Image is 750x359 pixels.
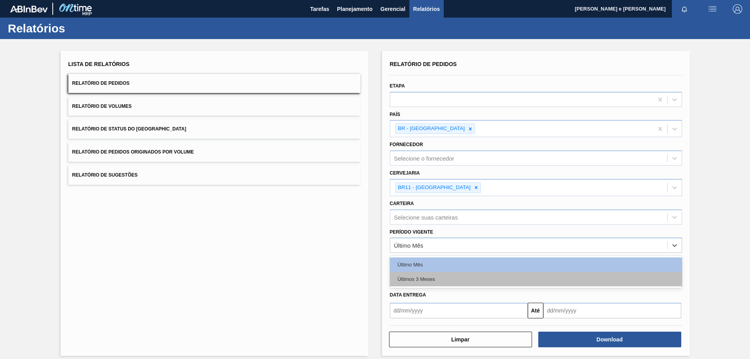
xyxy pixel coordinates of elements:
[337,4,373,14] span: Planejamento
[396,124,466,134] div: BR - [GEOGRAPHIC_DATA]
[390,303,528,318] input: dd/mm/yyyy
[394,155,454,162] div: Selecione o fornecedor
[413,4,440,14] span: Relatórios
[390,170,420,176] label: Cervejaria
[72,80,130,86] span: Relatório de Pedidos
[390,229,433,235] label: Período Vigente
[394,214,458,220] div: Selecione suas carteiras
[672,4,697,14] button: Notificações
[68,166,361,185] button: Relatório de Sugestões
[72,149,194,155] span: Relatório de Pedidos Originados por Volume
[733,4,742,14] img: Logout
[396,183,472,193] div: BR11 - [GEOGRAPHIC_DATA]
[68,97,361,116] button: Relatório de Volumes
[390,292,426,298] span: Data entrega
[380,4,405,14] span: Gerencial
[390,142,423,147] label: Fornecedor
[72,172,138,178] span: Relatório de Sugestões
[310,4,329,14] span: Tarefas
[8,24,146,33] h1: Relatórios
[68,120,361,139] button: Relatório de Status do [GEOGRAPHIC_DATA]
[390,61,457,67] span: Relatório de Pedidos
[390,83,405,89] label: Etapa
[390,112,400,117] label: País
[543,303,681,318] input: dd/mm/yyyy
[390,257,682,272] div: Último Mês
[708,4,717,14] img: userActions
[390,272,682,286] div: Últimos 3 Meses
[394,242,423,249] div: Último Mês
[390,201,414,206] label: Carteira
[68,74,361,93] button: Relatório de Pedidos
[528,303,543,318] button: Até
[10,5,48,13] img: TNhmsLtSVTkK8tSr43FrP2fwEKptu5GPRR3wAAAABJRU5ErkJggg==
[72,126,186,132] span: Relatório de Status do [GEOGRAPHIC_DATA]
[538,332,681,347] button: Download
[68,143,361,162] button: Relatório de Pedidos Originados por Volume
[68,61,130,67] span: Lista de Relatórios
[389,332,532,347] button: Limpar
[72,104,132,109] span: Relatório de Volumes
